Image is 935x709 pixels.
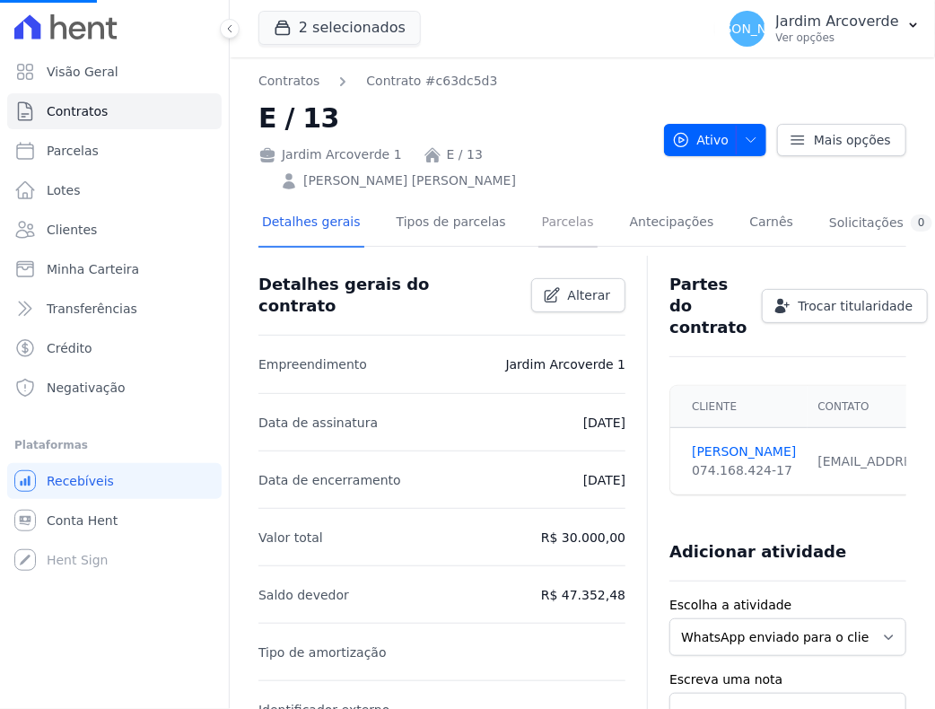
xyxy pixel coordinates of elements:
p: Ver opções [776,31,899,45]
div: 074.168.424-17 [692,461,796,480]
a: Alterar [531,278,626,312]
a: Antecipações [626,200,718,248]
label: Escolha a atividade [669,596,906,615]
span: Negativação [47,379,126,397]
a: Contratos [7,93,222,129]
p: Empreendimento [258,354,367,375]
p: Saldo devedor [258,584,349,606]
span: Mais opções [814,131,891,149]
nav: Breadcrumb [258,72,497,91]
th: Cliente [670,386,807,428]
a: Recebíveis [7,463,222,499]
span: Ativo [672,124,730,156]
span: Clientes [47,221,97,239]
p: Data de assinatura [258,412,378,433]
h3: Partes do contrato [669,274,747,338]
a: Contratos [258,72,319,91]
span: Trocar titularidade [799,297,913,315]
a: Carnês [746,200,797,248]
p: Data de encerramento [258,469,401,491]
span: Lotes [47,181,81,199]
p: [DATE] [583,469,625,491]
span: Alterar [568,286,611,304]
div: Jardim Arcoverde 1 [258,145,402,164]
p: Valor total [258,527,323,548]
a: Detalhes gerais [258,200,364,248]
div: Solicitações [829,214,932,232]
p: R$ 30.000,00 [541,527,625,548]
a: Conta Hent [7,503,222,538]
a: [PERSON_NAME] [692,442,796,461]
span: Recebíveis [47,472,114,490]
a: E / 13 [447,145,483,164]
span: [PERSON_NAME] [695,22,799,35]
a: Crédito [7,330,222,366]
span: Contratos [47,102,108,120]
a: Transferências [7,291,222,327]
h3: Adicionar atividade [669,541,846,563]
span: Visão Geral [47,63,118,81]
a: Parcelas [538,200,598,248]
span: Minha Carteira [47,260,139,278]
nav: Breadcrumb [258,72,650,91]
a: Contrato #c63dc5d3 [366,72,497,91]
button: Ativo [664,124,767,156]
a: Trocar titularidade [762,289,929,323]
p: Jardim Arcoverde [776,13,899,31]
span: Conta Hent [47,512,118,530]
p: R$ 47.352,48 [541,584,625,606]
span: Crédito [47,339,92,357]
a: Lotes [7,172,222,208]
button: [PERSON_NAME] Jardim Arcoverde Ver opções [715,4,935,54]
button: 2 selecionados [258,11,421,45]
div: Plataformas [14,434,214,456]
h3: Detalhes gerais do contrato [258,274,510,317]
a: Tipos de parcelas [393,200,510,248]
p: Tipo de amortização [258,642,387,663]
h2: E / 13 [258,98,650,138]
div: 0 [911,214,932,232]
a: Negativação [7,370,222,406]
a: Mais opções [777,124,906,156]
span: Parcelas [47,142,99,160]
a: Parcelas [7,133,222,169]
a: Clientes [7,212,222,248]
p: [DATE] [583,412,625,433]
a: [PERSON_NAME] [PERSON_NAME] [303,171,516,190]
span: Transferências [47,300,137,318]
a: Minha Carteira [7,251,222,287]
p: Jardim Arcoverde 1 [506,354,626,375]
label: Escreva uma nota [669,670,906,689]
a: Visão Geral [7,54,222,90]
